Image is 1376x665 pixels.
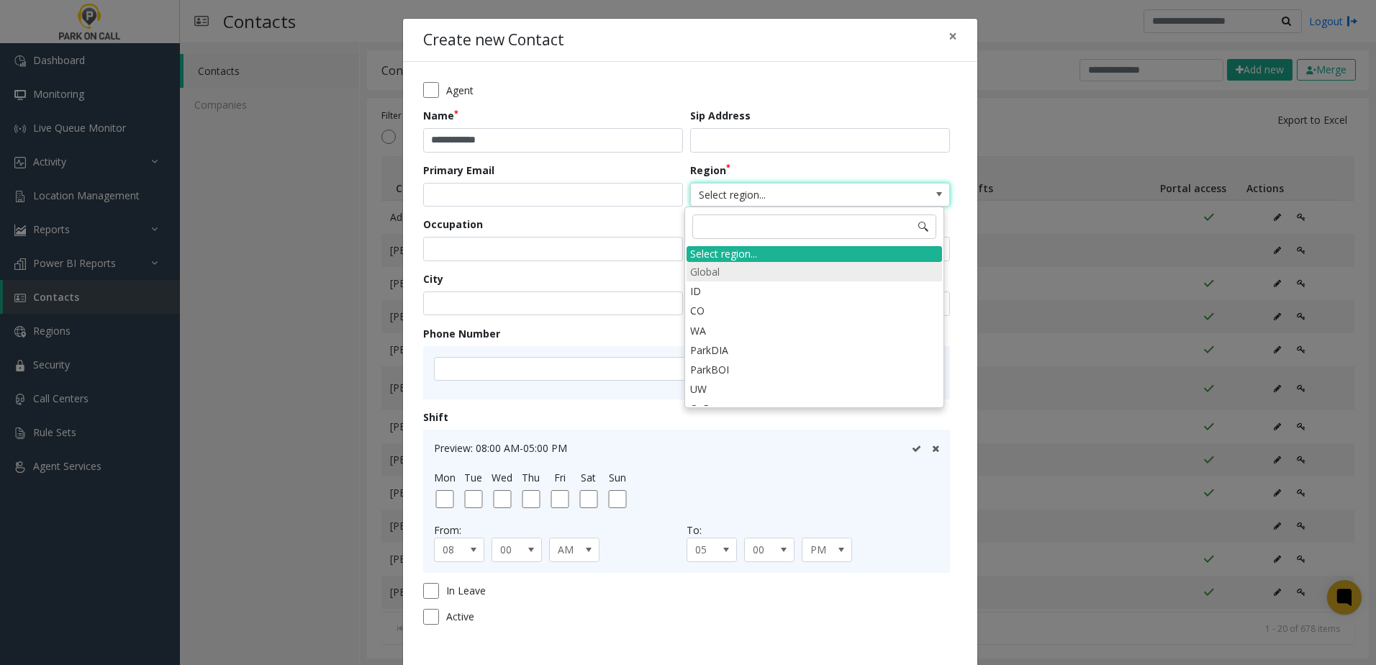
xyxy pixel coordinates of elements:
div: From: [434,522,687,538]
label: Fri [554,470,566,485]
li: WA [687,321,942,340]
label: Phone Number [423,326,500,341]
h4: Create new Contact [423,29,564,52]
span: 00 [492,538,531,561]
li: ID [687,281,942,301]
li: UW [687,379,942,399]
span: AM [550,538,589,561]
span: Preview: 08:00 AM-05:00 PM [434,441,567,455]
label: Sip Address [690,108,751,123]
li: CO [687,301,942,320]
li: Global [687,262,942,281]
label: Primary Email [423,163,494,178]
li: CoB [687,399,942,418]
span: 05 [687,538,726,561]
span: PM [802,538,841,561]
span: Select region... [691,184,897,207]
li: ParkBOI [687,360,942,379]
li: ParkDIA [687,340,942,360]
span: × [949,26,957,46]
span: In Leave [446,583,486,598]
label: Name [423,108,458,123]
label: Thu [522,470,540,485]
label: City [423,271,443,286]
label: Occupation [423,217,483,232]
span: 08 [435,538,474,561]
div: Select region... [687,246,942,262]
label: Mon [434,470,456,485]
label: Region [690,163,730,178]
button: Close [938,19,967,54]
label: Sun [609,470,626,485]
div: To: [687,522,939,538]
label: Tue [464,470,482,485]
label: Wed [492,470,512,485]
label: Sat [581,470,596,485]
span: Active [446,609,474,624]
label: Shift [423,410,448,425]
span: Agent [446,83,474,98]
span: 00 [745,538,784,561]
